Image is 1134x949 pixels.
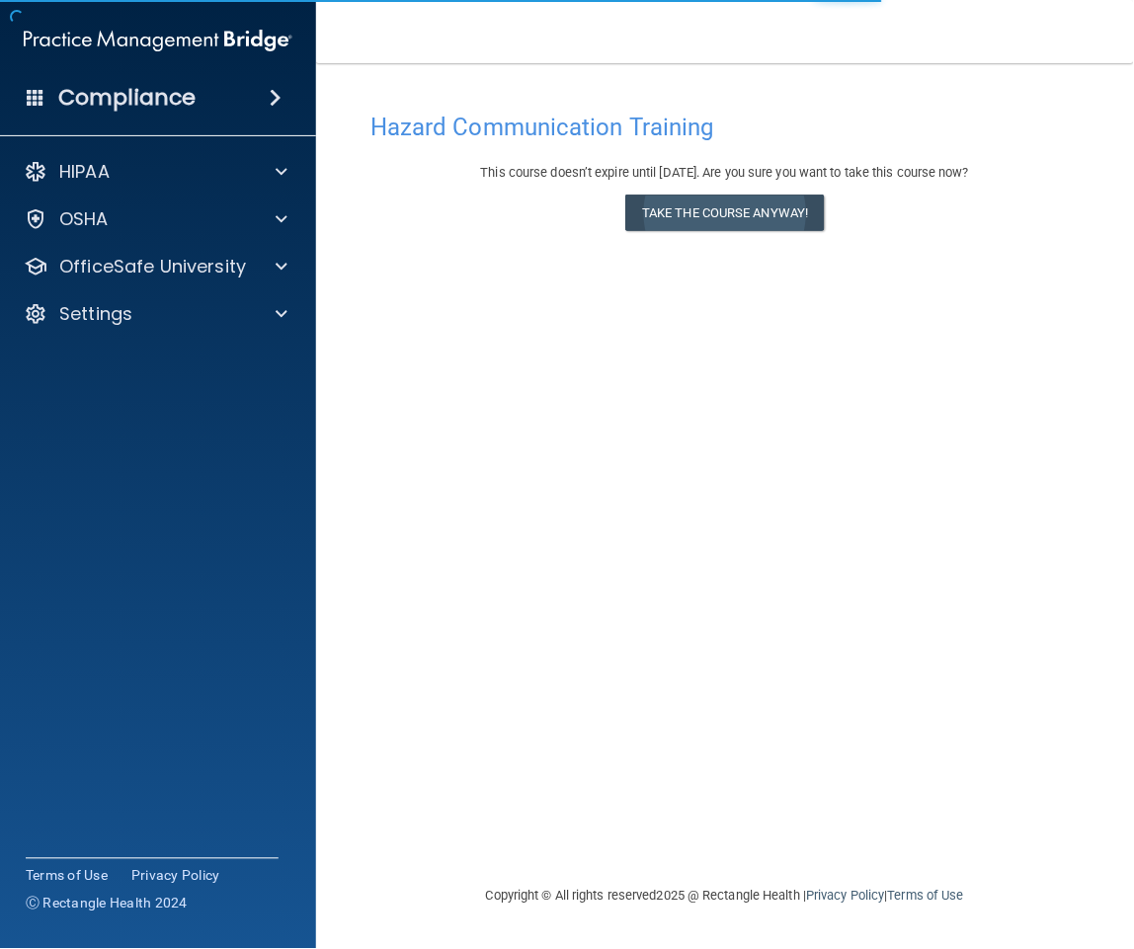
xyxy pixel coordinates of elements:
[131,866,220,886] a: Privacy Policy
[806,889,884,904] a: Privacy Policy
[26,894,188,913] span: Ⓒ Rectangle Health 2024
[58,84,196,112] h4: Compliance
[59,302,132,326] p: Settings
[59,160,110,184] p: HIPAA
[24,255,287,278] a: OfficeSafe University
[59,255,246,278] p: OfficeSafe University
[26,866,108,886] a: Terms of Use
[24,207,287,231] a: OSHA
[370,115,1080,140] h4: Hazard Communication Training
[24,21,292,60] img: PMB logo
[24,302,287,326] a: Settings
[364,865,1086,928] div: Copyright © All rights reserved 2025 @ Rectangle Health | |
[24,160,287,184] a: HIPAA
[888,889,964,904] a: Terms of Use
[625,195,824,231] button: Take the course anyway!
[370,161,1080,185] div: This course doesn’t expire until [DATE]. Are you sure you want to take this course now?
[59,207,109,231] p: OSHA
